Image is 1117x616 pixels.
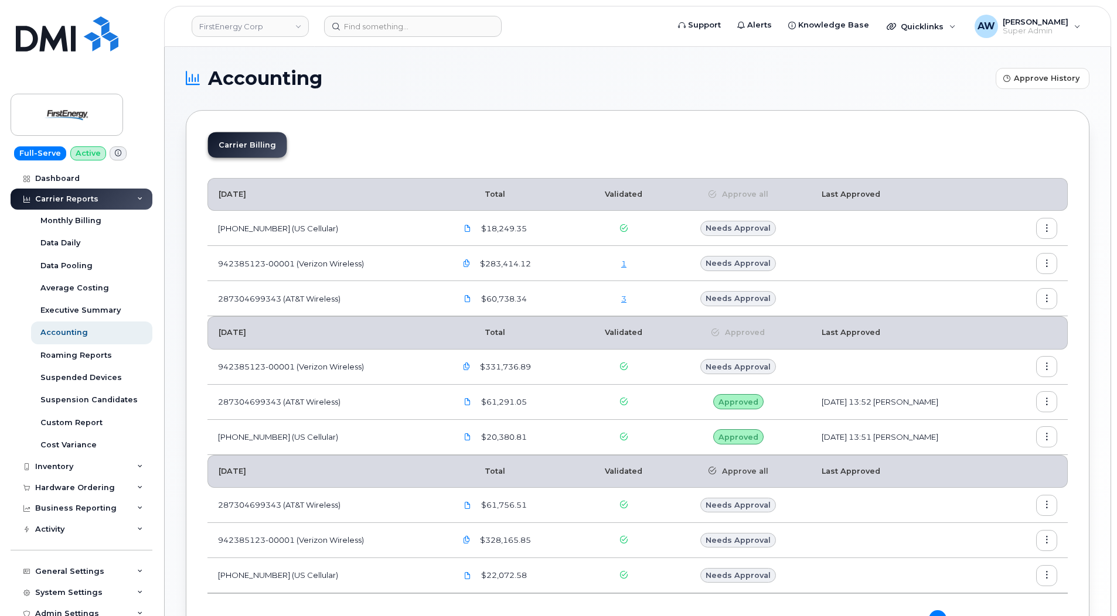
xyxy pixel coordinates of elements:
th: [DATE] [207,316,446,349]
span: Needs Approval [706,499,771,511]
span: $328,165.85 [478,535,531,546]
span: Needs Approval [706,361,771,372]
span: Needs Approval [706,223,771,234]
th: Last Approved [811,316,1007,349]
td: [PHONE_NUMBER] (US Cellular) [207,420,446,455]
button: Approve History [996,68,1089,89]
span: Approve all [716,189,768,200]
th: [DATE] [207,178,446,211]
span: Total [457,328,505,337]
td: [DATE] 13:51 [PERSON_NAME] [811,420,1007,455]
a: FirstEnergy.287304699343_20250801_F.pdf [457,288,479,309]
span: Needs Approval [706,570,771,581]
span: $20,380.81 [479,432,527,443]
span: Approve History [1014,73,1079,84]
th: Validated [582,178,666,211]
span: $18,249.35 [479,223,527,234]
td: 942385123-00001 (Verizon Wireless) [207,523,446,558]
a: First Energy 1753000282 June 2025-2.pdf [457,565,479,586]
span: Approved [718,432,758,443]
td: [DATE] 13:52 [PERSON_NAME] [811,385,1007,420]
span: $22,072.58 [479,570,527,581]
a: First Energy 175300282 Aug 2025.pdf [457,218,479,238]
span: Needs Approval [706,293,771,304]
td: [PHONE_NUMBER] (US Cellular) [207,211,446,246]
span: $283,414.12 [478,258,531,269]
th: Validated [582,455,666,488]
a: 3 [621,294,626,303]
a: 1 [621,259,626,268]
span: Accounting [208,70,322,87]
span: $61,756.51 [479,499,527,511]
span: Needs Approval [706,258,771,269]
td: 942385123-00001 (Verizon Wireless) [207,350,446,385]
a: 287304699343_20250601_F.pdf [457,495,479,515]
a: FirstEnergy.287304699343_20250701_F.pdf [457,392,479,412]
span: Total [457,467,505,475]
span: $60,738.34 [479,293,527,304]
span: Needs Approval [706,535,771,546]
span: $61,291.05 [479,396,527,408]
a: First Energy 175300282 Jul 2025.pdf [457,427,479,447]
span: Total [457,190,505,199]
td: 287304699343 (AT&T Wireless) [207,281,446,316]
td: [PHONE_NUMBER] (US Cellular) [207,558,446,593]
span: Approved [718,396,758,408]
span: Approved [719,327,765,338]
th: Last Approved [811,455,1007,488]
th: Validated [582,316,666,349]
td: 287304699343 (AT&T Wireless) [207,385,446,420]
span: Approve all [716,466,768,477]
th: [DATE] [207,455,446,488]
th: Last Approved [811,178,1007,211]
span: $331,736.89 [478,361,531,372]
td: 287304699343 (AT&T Wireless) [207,488,446,523]
td: 942385123-00001 (Verizon Wireless) [207,246,446,281]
